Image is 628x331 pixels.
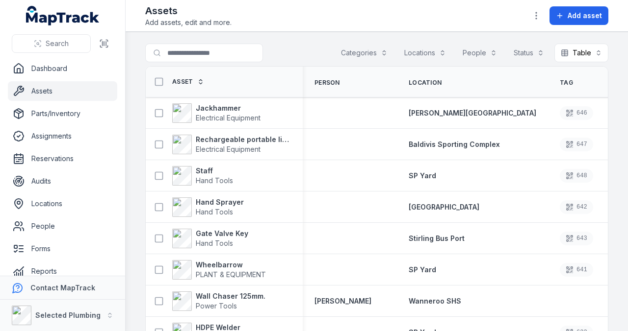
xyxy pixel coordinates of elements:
[8,81,117,101] a: Assets
[196,135,291,144] strong: Rechargeable portable light
[409,171,436,181] a: SP Yard
[560,200,593,214] div: 642
[145,18,232,27] span: Add assets, edit and more.
[196,260,266,270] strong: Wheelbarrow
[8,239,117,259] a: Forms
[172,78,193,86] span: Asset
[409,296,461,306] a: Wanneroo SHS
[172,78,204,86] a: Asset
[145,4,232,18] h2: Assets
[8,149,117,168] a: Reservations
[196,239,233,247] span: Hand Tools
[560,106,593,120] div: 646
[172,229,248,248] a: Gate Valve KeyHand Tools
[560,138,593,151] div: 647
[8,104,117,123] a: Parts/Inventory
[46,39,69,48] span: Search
[172,291,265,311] a: Wall Chaser 125mm.Power Tools
[409,79,442,87] span: Location
[560,263,593,277] div: 641
[409,140,500,149] a: Baldivis Sporting Complex
[560,79,573,87] span: Tag
[172,103,261,123] a: JackhammerElectrical Equipment
[560,169,593,183] div: 648
[8,126,117,146] a: Assignments
[409,203,479,211] span: [GEOGRAPHIC_DATA]
[196,291,265,301] strong: Wall Chaser 125mm.
[409,234,465,243] a: Stirling Bus Port
[196,114,261,122] span: Electrical Equipment
[8,194,117,213] a: Locations
[409,140,500,148] span: Baldivis Sporting Complex
[409,234,465,242] span: Stirling Bus Port
[549,6,608,25] button: Add asset
[26,6,100,25] a: MapTrack
[196,103,261,113] strong: Jackhammer
[196,302,237,310] span: Power Tools
[507,44,550,62] button: Status
[314,296,371,306] a: [PERSON_NAME]
[30,284,95,292] strong: Contact MapTrack
[409,108,536,118] a: [PERSON_NAME][GEOGRAPHIC_DATA]
[8,261,117,281] a: Reports
[172,135,291,154] a: Rechargeable portable lightElectrical Equipment
[560,232,593,245] div: 643
[335,44,394,62] button: Categories
[12,34,91,53] button: Search
[172,197,244,217] a: Hand SprayerHand Tools
[8,171,117,191] a: Audits
[196,208,233,216] span: Hand Tools
[409,265,436,274] span: SP Yard
[196,229,248,238] strong: Gate Valve Key
[196,197,244,207] strong: Hand Sprayer
[196,145,261,153] span: Electrical Equipment
[398,44,452,62] button: Locations
[172,260,266,280] a: WheelbarrowPLANT & EQUIPMENT
[196,166,233,176] strong: Staff
[8,59,117,78] a: Dashboard
[196,270,266,279] span: PLANT & EQUIPMENT
[314,79,340,87] span: Person
[8,216,117,236] a: People
[35,311,101,319] strong: Selected Plumbing
[196,176,233,185] span: Hand Tools
[409,109,536,117] span: [PERSON_NAME][GEOGRAPHIC_DATA]
[554,44,608,62] button: Table
[409,202,479,212] a: [GEOGRAPHIC_DATA]
[409,265,436,275] a: SP Yard
[568,11,602,21] span: Add asset
[172,166,233,186] a: StaffHand Tools
[409,297,461,305] span: Wanneroo SHS
[409,171,436,180] span: SP Yard
[456,44,503,62] button: People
